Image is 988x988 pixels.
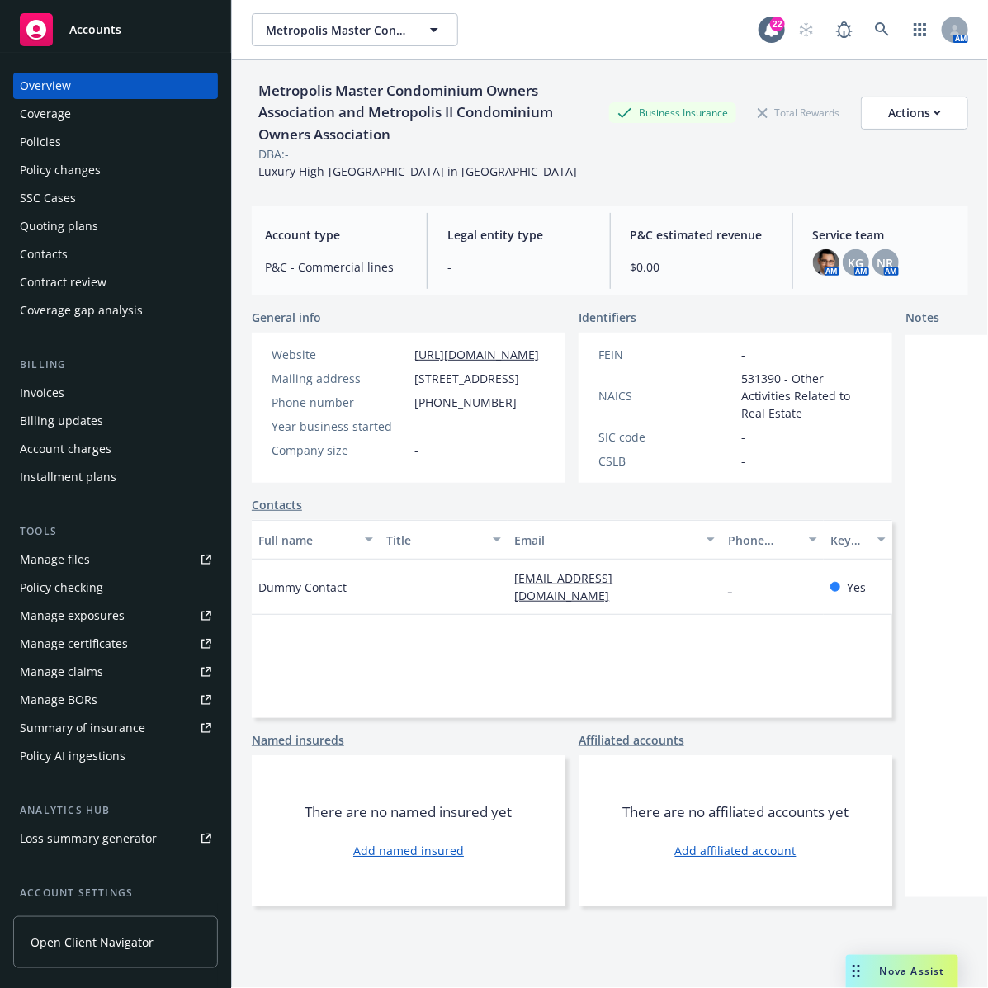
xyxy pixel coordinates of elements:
[305,802,513,822] span: There are no named insured yet
[866,13,899,46] a: Search
[848,254,863,272] span: KG
[514,570,622,603] a: [EMAIL_ADDRESS][DOMAIN_NAME]
[861,97,968,130] button: Actions
[828,13,861,46] a: Report a Bug
[414,394,517,411] span: [PHONE_NUMBER]
[598,452,735,470] div: CSLB
[770,17,785,31] div: 22
[20,546,90,573] div: Manage files
[741,370,872,422] span: 531390 - Other Activities Related to Real Estate
[20,743,125,769] div: Policy AI ingestions
[13,546,218,573] a: Manage files
[13,436,218,462] a: Account charges
[13,825,218,852] a: Loss summary generator
[877,254,894,272] span: NR
[824,520,892,560] button: Key contact
[13,297,218,324] a: Coverage gap analysis
[631,226,773,243] span: P&C estimated revenue
[846,955,958,988] button: Nova Assist
[13,380,218,406] a: Invoices
[880,964,945,978] span: Nova Assist
[728,532,799,549] div: Phone number
[13,185,218,211] a: SSC Cases
[13,631,218,657] a: Manage certificates
[272,370,408,387] div: Mailing address
[414,418,418,435] span: -
[258,163,577,179] span: Luxury High-[GEOGRAPHIC_DATA] in [GEOGRAPHIC_DATA]
[447,258,589,276] span: -
[13,802,218,819] div: Analytics hub
[447,226,589,243] span: Legal entity type
[749,102,848,123] div: Total Rewards
[69,23,121,36] span: Accounts
[20,129,61,155] div: Policies
[508,520,721,560] button: Email
[20,825,157,852] div: Loss summary generator
[20,603,125,629] div: Manage exposures
[721,520,824,560] button: Phone number
[20,297,143,324] div: Coverage gap analysis
[514,532,697,549] div: Email
[265,258,407,276] span: P&C - Commercial lines
[20,659,103,685] div: Manage claims
[265,226,407,243] span: Account type
[386,579,390,596] span: -
[20,436,111,462] div: Account charges
[13,659,218,685] a: Manage claims
[13,743,218,769] a: Policy AI ingestions
[20,241,68,267] div: Contacts
[258,145,289,163] div: DBA: -
[414,370,519,387] span: [STREET_ADDRESS]
[13,885,218,901] div: Account settings
[13,408,218,434] a: Billing updates
[888,97,941,129] div: Actions
[13,101,218,127] a: Coverage
[598,346,735,363] div: FEIN
[13,687,218,713] a: Manage BORs
[20,380,64,406] div: Invoices
[272,394,408,411] div: Phone number
[13,464,218,490] a: Installment plans
[13,603,218,629] a: Manage exposures
[579,309,636,326] span: Identifiers
[272,346,408,363] div: Website
[20,269,106,295] div: Contract review
[258,579,347,596] span: Dummy Contact
[13,269,218,295] a: Contract review
[813,226,955,243] span: Service team
[631,258,773,276] span: $0.00
[20,631,128,657] div: Manage certificates
[830,532,867,549] div: Key contact
[252,520,380,560] button: Full name
[266,21,409,39] span: Metropolis Master Condominium Owners Association and Metropolis II Condominium Owners Association
[13,73,218,99] a: Overview
[252,13,458,46] button: Metropolis Master Condominium Owners Association and Metropolis II Condominium Owners Association
[20,715,145,741] div: Summary of insurance
[13,157,218,183] a: Policy changes
[353,842,464,859] a: Add named insured
[904,13,937,46] a: Switch app
[20,185,76,211] div: SSC Cases
[20,101,71,127] div: Coverage
[675,842,797,859] a: Add affiliated account
[741,346,745,363] span: -
[598,428,735,446] div: SIC code
[386,532,483,549] div: Title
[579,731,684,749] a: Affiliated accounts
[622,802,849,822] span: There are no affiliated accounts yet
[20,73,71,99] div: Overview
[258,532,355,549] div: Full name
[13,213,218,239] a: Quoting plans
[380,520,508,560] button: Title
[252,309,321,326] span: General info
[272,418,408,435] div: Year business started
[20,687,97,713] div: Manage BORs
[13,523,218,540] div: Tools
[905,309,939,329] span: Notes
[846,955,867,988] div: Drag to move
[252,496,302,513] a: Contacts
[13,357,218,373] div: Billing
[414,442,418,459] span: -
[813,249,839,276] img: photo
